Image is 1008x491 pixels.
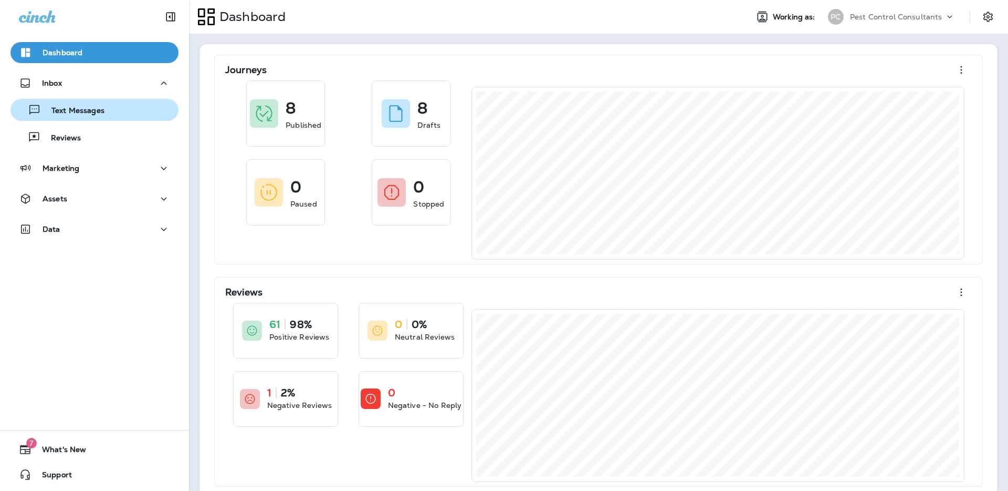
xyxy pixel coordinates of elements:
span: What's New [31,445,86,458]
p: Paused [290,199,317,209]
p: 0 [290,182,301,192]
button: Data [10,219,178,240]
p: Dashboard [43,48,82,57]
button: Text Messages [10,99,178,121]
p: 1 [267,387,271,398]
p: 0 [413,182,424,192]
button: Collapse Sidebar [156,6,185,27]
p: 0 [388,387,395,398]
p: Marketing [43,164,79,172]
p: 0% [412,319,427,330]
p: Positive Reviews [269,332,329,342]
p: Dashboard [215,9,286,25]
p: Reviews [40,134,81,144]
p: 0 [395,319,402,330]
p: Assets [43,195,67,203]
p: Published [286,120,321,130]
div: PC [828,9,844,25]
button: Dashboard [10,42,178,63]
button: Assets [10,188,178,209]
p: 98% [290,319,311,330]
button: Inbox [10,73,178,94]
p: Neutral Reviews [395,332,455,342]
p: Pest Control Consultants [850,13,942,21]
button: Settings [979,7,997,26]
span: Working as: [773,13,817,22]
button: Reviews [10,126,178,148]
button: 7What's New [10,439,178,460]
button: Support [10,464,178,485]
p: Journeys [225,65,267,75]
p: Negative Reviews [267,400,332,411]
p: Text Messages [41,106,104,116]
p: 2% [281,387,295,398]
p: Reviews [225,287,262,298]
p: Data [43,225,60,233]
p: Inbox [42,79,62,87]
p: Negative - No Reply [388,400,462,411]
p: 8 [286,103,296,114]
p: Drafts [417,120,440,130]
p: 8 [417,103,427,114]
button: Marketing [10,158,178,179]
span: Support [31,470,72,483]
p: 61 [269,319,280,330]
p: Stopped [413,199,444,209]
span: 7 [26,438,37,448]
